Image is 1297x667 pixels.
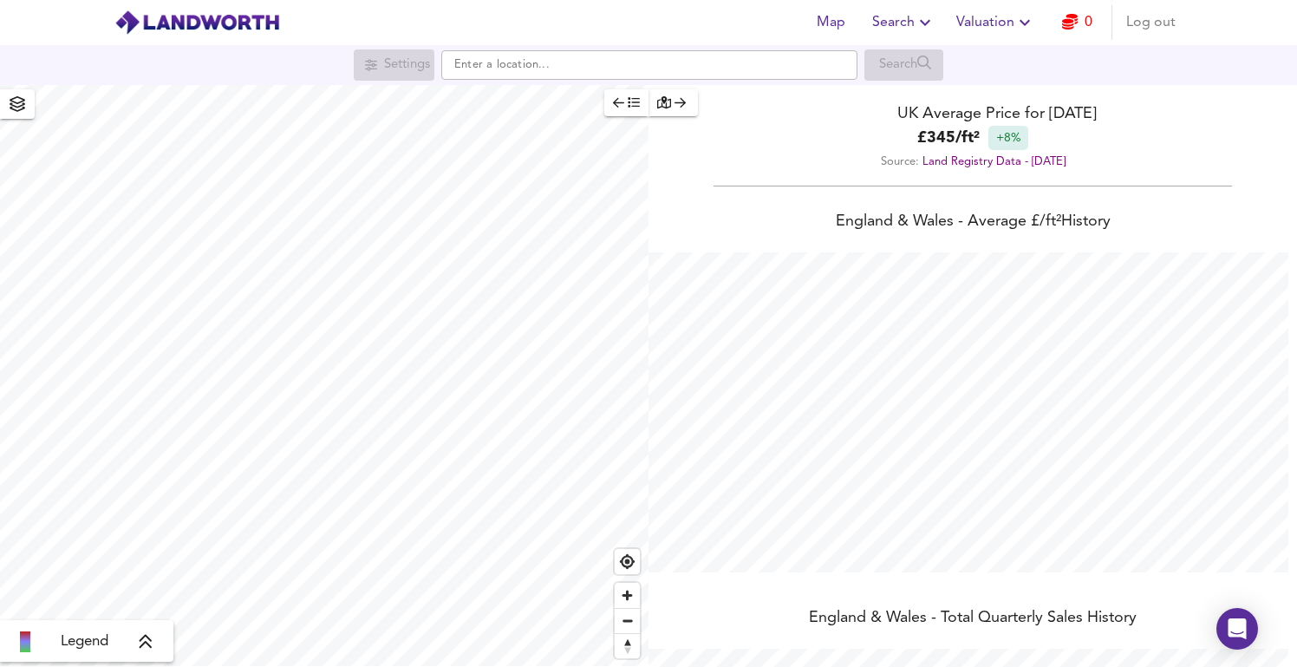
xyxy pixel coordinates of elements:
[61,631,108,652] span: Legend
[648,211,1297,235] div: England & Wales - Average £/ ft² History
[949,5,1042,40] button: Valuation
[615,608,640,633] button: Zoom out
[922,156,1066,167] a: Land Registry Data - [DATE]
[917,127,980,150] b: £ 345 / ft²
[354,49,434,81] div: Search for a location first or explore the map
[988,126,1028,150] div: +8%
[810,10,851,35] span: Map
[1049,5,1105,40] button: 0
[1062,10,1092,35] a: 0
[615,634,640,658] span: Reset bearing to north
[956,10,1035,35] span: Valuation
[872,10,935,35] span: Search
[1126,10,1176,35] span: Log out
[865,5,942,40] button: Search
[441,50,857,80] input: Enter a location...
[648,607,1297,631] div: England & Wales - Total Quarterly Sales History
[864,49,943,81] div: Search for a location first or explore the map
[114,10,280,36] img: logo
[803,5,858,40] button: Map
[615,549,640,574] button: Find my location
[648,102,1297,126] div: UK Average Price for [DATE]
[615,633,640,658] button: Reset bearing to north
[648,150,1297,173] div: Source:
[1216,608,1258,650] div: Open Intercom Messenger
[615,583,640,608] button: Zoom in
[1119,5,1183,40] button: Log out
